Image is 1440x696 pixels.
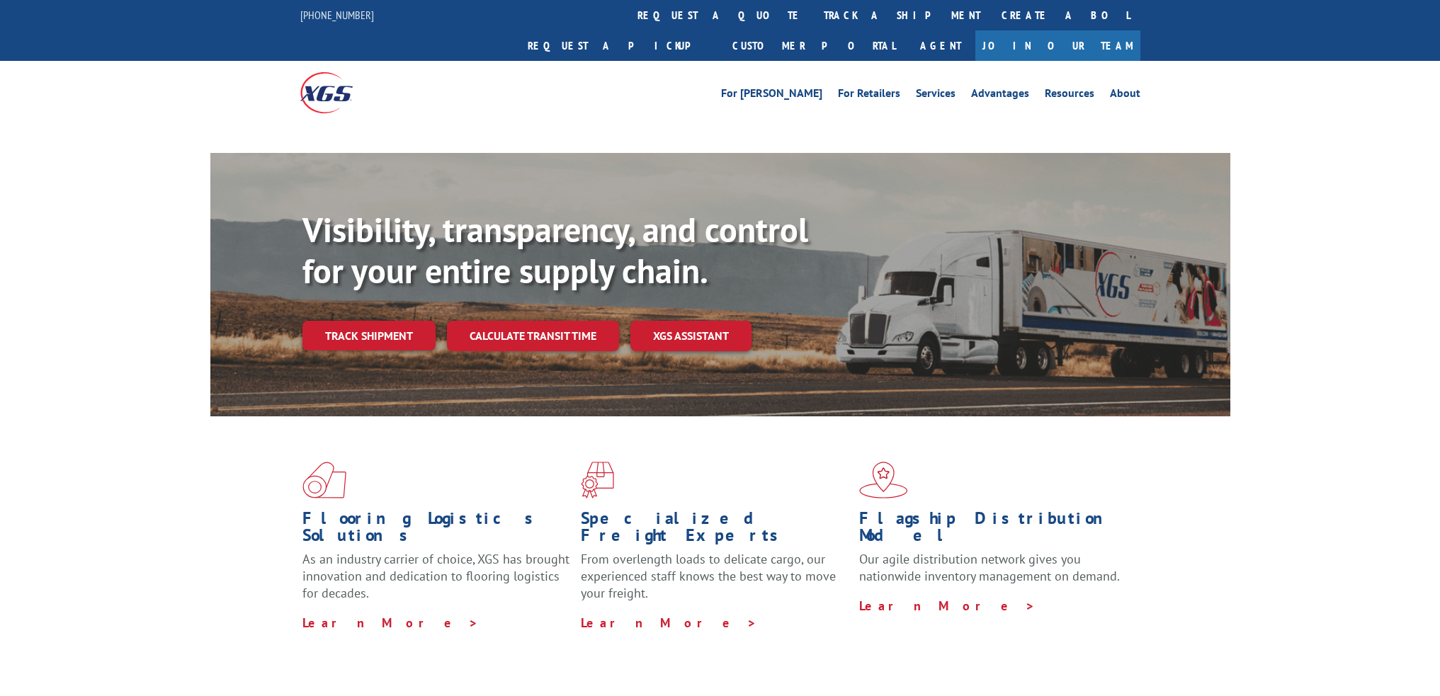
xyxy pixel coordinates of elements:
[302,615,479,631] a: Learn More >
[302,321,436,350] a: Track shipment
[302,207,808,292] b: Visibility, transparency, and control for your entire supply chain.
[581,510,849,551] h1: Specialized Freight Experts
[302,510,570,551] h1: Flooring Logistics Solutions
[581,551,849,614] p: From overlength loads to delicate cargo, our experienced staff knows the best way to move your fr...
[581,462,614,498] img: xgs-icon-focused-on-flooring-red
[1045,88,1094,103] a: Resources
[300,8,374,22] a: [PHONE_NUMBER]
[581,615,757,631] a: Learn More >
[721,88,822,103] a: For [PERSON_NAME]
[1110,88,1140,103] a: About
[859,510,1127,551] h1: Flagship Distribution Model
[630,321,752,351] a: XGS ASSISTANT
[859,551,1120,584] span: Our agile distribution network gives you nationwide inventory management on demand.
[722,30,906,61] a: Customer Portal
[971,88,1029,103] a: Advantages
[906,30,975,61] a: Agent
[916,88,956,103] a: Services
[517,30,722,61] a: Request a pickup
[838,88,900,103] a: For Retailers
[859,462,908,498] img: xgs-icon-flagship-distribution-model-red
[859,598,1036,614] a: Learn More >
[975,30,1140,61] a: Join Our Team
[302,462,346,498] img: xgs-icon-total-supply-chain-intelligence-red
[302,551,569,601] span: As an industry carrier of choice, XGS has brought innovation and dedication to flooring logistics...
[447,321,619,351] a: Calculate transit time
